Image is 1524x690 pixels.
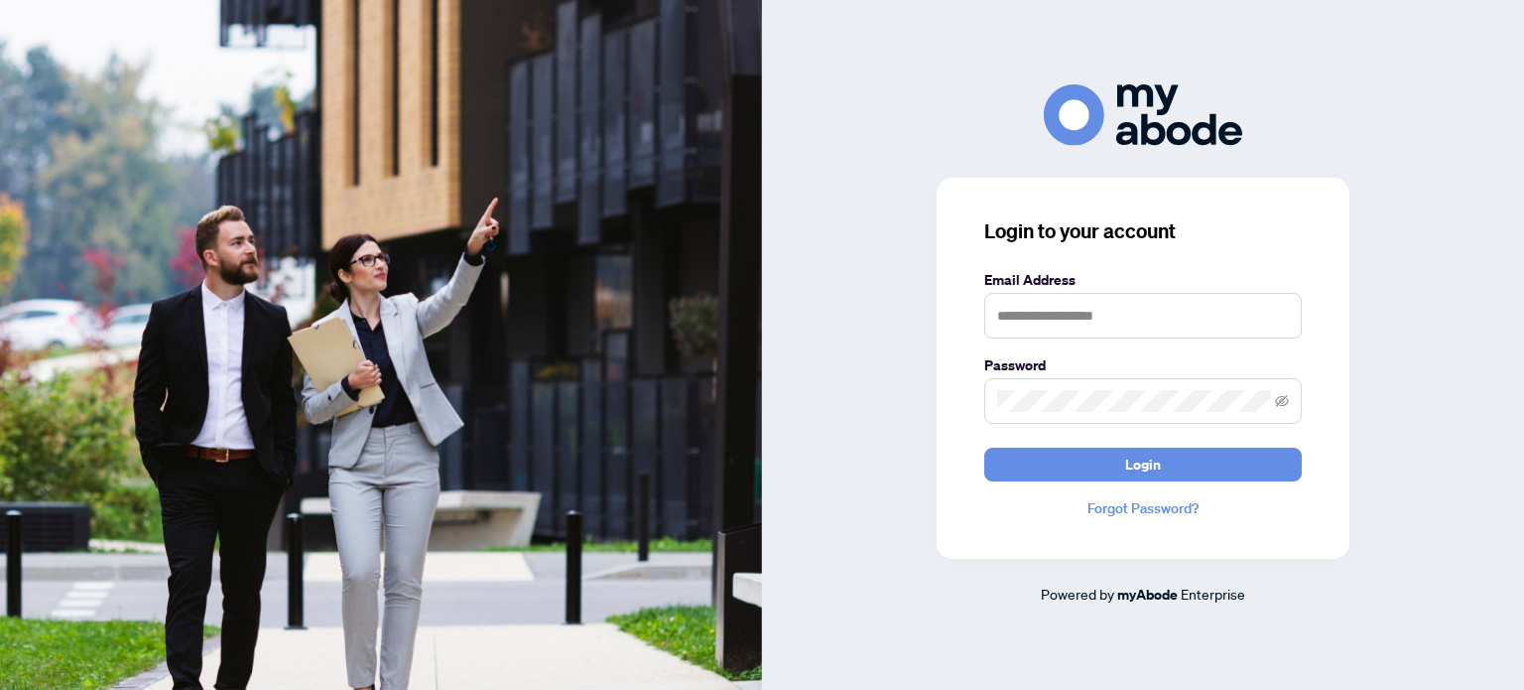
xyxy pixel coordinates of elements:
[984,497,1302,519] a: Forgot Password?
[1125,449,1161,481] span: Login
[1044,84,1242,145] img: ma-logo
[984,217,1302,245] h3: Login to your account
[1181,585,1245,603] span: Enterprise
[984,354,1302,376] label: Password
[1275,394,1289,408] span: eye-invisible
[984,448,1302,482] button: Login
[984,269,1302,291] label: Email Address
[1117,584,1178,606] a: myAbode
[1041,585,1114,603] span: Powered by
